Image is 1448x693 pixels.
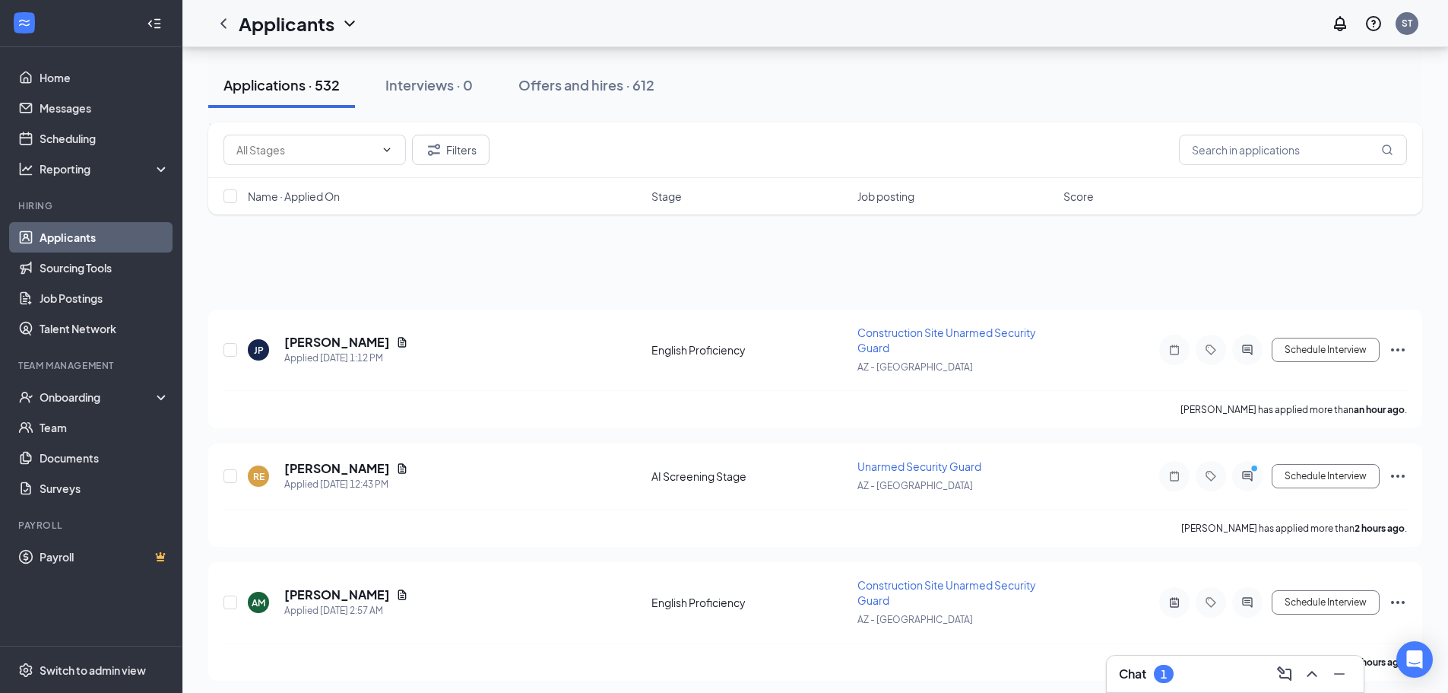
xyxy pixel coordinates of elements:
[1161,668,1167,681] div: 1
[18,663,33,678] svg: Settings
[425,141,443,159] svg: Filter
[1402,17,1412,30] div: ST
[396,336,408,348] svg: Document
[1202,470,1220,482] svg: Tag
[284,460,390,477] h5: [PERSON_NAME]
[284,351,408,366] div: Applied [DATE] 1:12 PM
[381,144,393,156] svg: ChevronDown
[284,334,390,351] h5: [PERSON_NAME]
[40,123,170,154] a: Scheduling
[1238,344,1256,356] svg: ActiveChat
[1165,344,1183,356] svg: Note
[248,189,340,204] span: Name · Applied On
[396,463,408,475] svg: Document
[1330,665,1348,683] svg: Minimize
[40,93,170,123] a: Messages
[40,283,170,313] a: Job Postings
[385,75,473,94] div: Interviews · 0
[651,595,848,610] div: English Proficiency
[1389,593,1407,612] svg: Ellipses
[40,542,170,572] a: PayrollCrown
[1202,596,1220,609] svg: Tag
[518,75,654,94] div: Offers and hires · 612
[252,596,265,609] div: AM
[1181,522,1407,535] p: [PERSON_NAME] has applied more than .
[254,344,264,357] div: JP
[236,141,375,158] input: All Stages
[284,587,390,603] h5: [PERSON_NAME]
[40,473,170,504] a: Surveys
[1238,470,1256,482] svg: ActiveChat
[1300,662,1324,686] button: ChevronUp
[857,326,1036,354] span: Construction Site Unarmed Security Guard
[18,359,166,372] div: Team Management
[651,469,848,484] div: AI Screening Stage
[1355,523,1405,534] b: 2 hours ago
[223,75,340,94] div: Applications · 532
[147,16,162,31] svg: Collapse
[40,313,170,344] a: Talent Network
[18,389,33,405] svg: UserCheck
[1303,665,1321,683] svg: ChevronUp
[1202,344,1220,356] svg: Tag
[1247,464,1266,476] svg: PrimaryDot
[1272,662,1297,686] button: ComposeMessage
[1165,596,1183,609] svg: ActiveNote
[1119,666,1146,682] h3: Chat
[1063,189,1094,204] span: Score
[18,519,166,532] div: Payroll
[1364,14,1383,33] svg: QuestionInfo
[1349,656,1405,668] b: 11 hours ago
[284,603,408,618] div: Applied [DATE] 2:57 AM
[284,477,408,492] div: Applied [DATE] 12:43 PM
[239,11,334,37] h1: Applicants
[1179,135,1407,165] input: Search in applications
[40,161,170,176] div: Reporting
[412,135,490,165] button: Filter Filters
[651,342,848,358] div: English Proficiency
[40,412,170,443] a: Team
[1275,665,1294,683] svg: ComposeMessage
[1272,464,1380,488] button: Schedule Interview
[40,253,170,283] a: Sourcing Tools
[396,589,408,601] svg: Document
[857,361,973,373] span: AZ - [GEOGRAPHIC_DATA]
[18,199,166,212] div: Hiring
[857,578,1036,607] span: Construction Site Unarmed Security Guard
[253,470,265,483] div: RE
[1331,14,1349,33] svg: Notifications
[1180,403,1407,416] p: [PERSON_NAME] has applied more than .
[1354,404,1405,415] b: an hour ago
[40,443,170,473] a: Documents
[857,480,973,491] span: AZ - [GEOGRAPHIC_DATA]
[1238,596,1256,609] svg: ActiveChat
[1272,338,1380,362] button: Schedule Interview
[1165,470,1183,482] svg: Note
[40,62,170,93] a: Home
[214,14,233,33] svg: ChevronLeft
[40,222,170,253] a: Applicants
[341,14,359,33] svg: ChevronDown
[857,614,973,625] span: AZ - [GEOGRAPHIC_DATA]
[857,189,914,204] span: Job posting
[40,389,157,405] div: Onboarding
[1389,467,1407,485] svg: Ellipses
[40,663,146,678] div: Switch to admin view
[1389,341,1407,359] svg: Ellipses
[1327,662,1351,686] button: Minimize
[1396,641,1433,678] div: Open Intercom Messenger
[857,459,981,473] span: Unarmed Security Guard
[1272,590,1380,615] button: Schedule Interview
[1381,144,1393,156] svg: MagnifyingGlass
[17,15,32,30] svg: WorkstreamLogo
[18,161,33,176] svg: Analysis
[651,189,682,204] span: Stage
